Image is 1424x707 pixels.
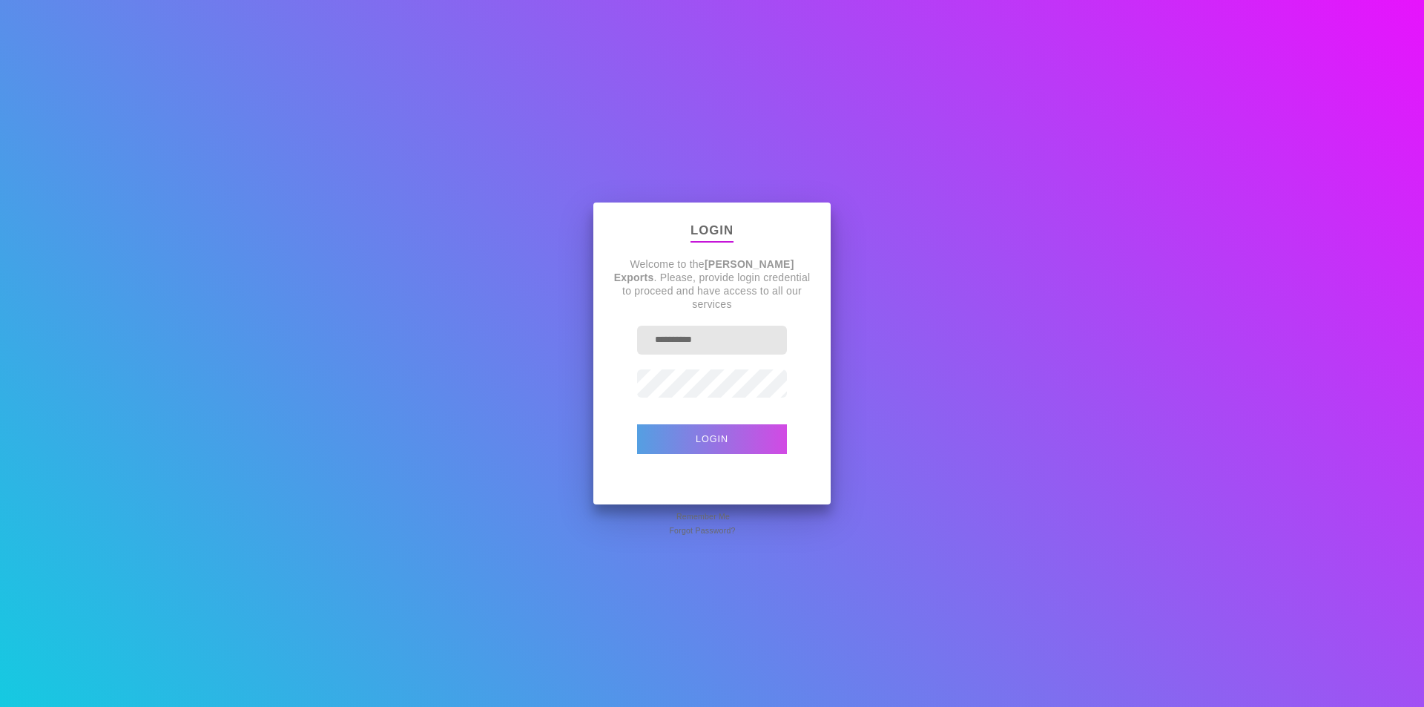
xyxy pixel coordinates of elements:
p: Welcome to the . Please, provide login credential to proceed and have access to all our services [611,257,813,311]
p: Login [690,220,734,243]
button: Login [637,424,787,454]
strong: [PERSON_NAME] Exports [614,258,794,283]
span: Forgot Password? [669,523,735,538]
span: Remember Me [676,509,730,524]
